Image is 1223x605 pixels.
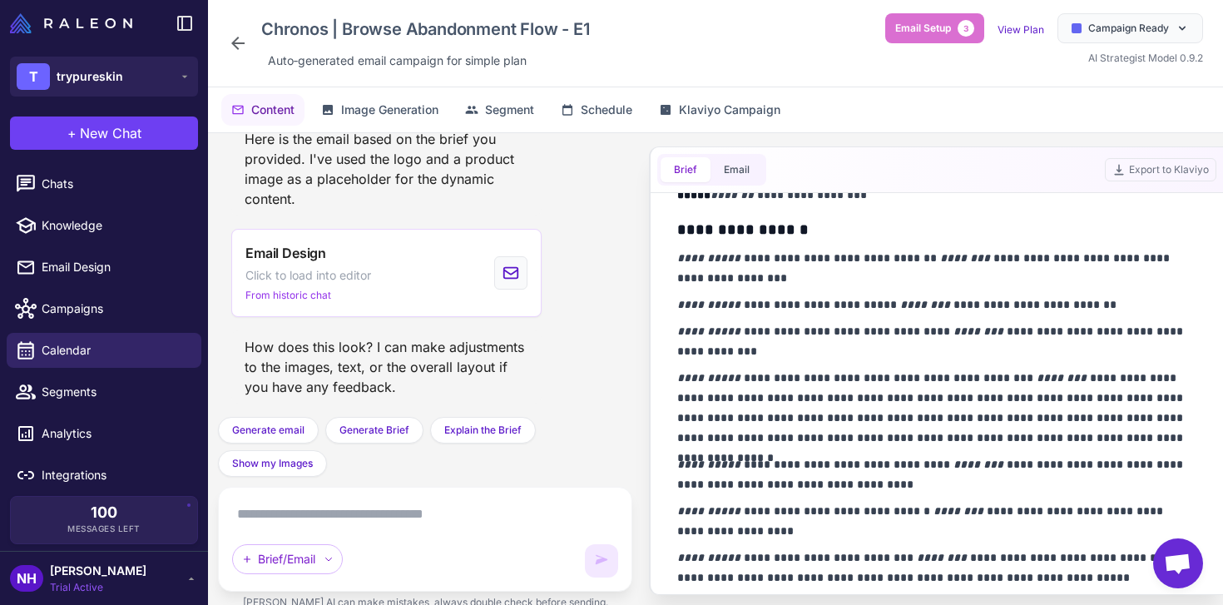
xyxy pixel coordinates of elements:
[245,266,371,285] span: Click to load into editor
[42,383,188,401] span: Segments
[311,94,448,126] button: Image Generation
[885,13,984,43] button: Email Setup3
[255,13,596,45] div: Click to edit campaign name
[485,101,534,119] span: Segment
[232,456,313,471] span: Show my Images
[57,67,123,86] span: trypureskin
[42,300,188,318] span: Campaigns
[430,417,536,444] button: Explain the Brief
[91,505,117,520] span: 100
[232,544,343,574] div: Brief/Email
[221,94,305,126] button: Content
[10,13,139,33] a: Raleon Logo
[67,123,77,143] span: +
[218,417,319,444] button: Generate email
[42,216,188,235] span: Knowledge
[7,374,201,409] a: Segments
[10,13,132,33] img: Raleon Logo
[1105,158,1216,181] button: Export to Klaviyo
[455,94,544,126] button: Segment
[10,57,198,97] button: Ttrypureskin
[42,175,188,193] span: Chats
[7,166,201,201] a: Chats
[218,450,327,477] button: Show my Images
[10,565,43,592] div: NH
[444,423,522,438] span: Explain the Brief
[581,101,632,119] span: Schedule
[50,580,146,595] span: Trial Active
[551,94,642,126] button: Schedule
[231,122,542,216] div: Here is the email based on the brief you provided. I've used the logo and a product image as a pl...
[649,94,790,126] button: Klaviyo Campaign
[261,48,533,73] div: Click to edit description
[958,20,974,37] span: 3
[1088,52,1203,64] span: AI Strategist Model 0.9.2
[268,52,527,70] span: Auto‑generated email campaign for simple plan
[339,423,409,438] span: Generate Brief
[231,330,542,404] div: How does this look? I can make adjustments to the images, text, or the overall layout if you have...
[7,291,201,326] a: Campaigns
[42,466,188,484] span: Integrations
[251,101,295,119] span: Content
[679,101,780,119] span: Klaviyo Campaign
[895,21,951,36] span: Email Setup
[1088,21,1169,36] span: Campaign Ready
[42,424,188,443] span: Analytics
[245,288,331,303] span: From historic chat
[50,562,146,580] span: [PERSON_NAME]
[7,208,201,243] a: Knowledge
[42,258,188,276] span: Email Design
[80,123,141,143] span: New Chat
[245,243,326,263] span: Email Design
[711,157,763,182] button: Email
[232,423,305,438] span: Generate email
[7,333,201,368] a: Calendar
[341,101,438,119] span: Image Generation
[42,341,188,360] span: Calendar
[325,417,423,444] button: Generate Brief
[17,63,50,90] div: T
[1153,538,1203,588] div: Open chat
[7,250,201,285] a: Email Design
[67,523,141,535] span: Messages Left
[998,23,1044,36] a: View Plan
[10,117,198,150] button: +New Chat
[7,416,201,451] a: Analytics
[7,458,201,493] a: Integrations
[661,157,711,182] button: Brief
